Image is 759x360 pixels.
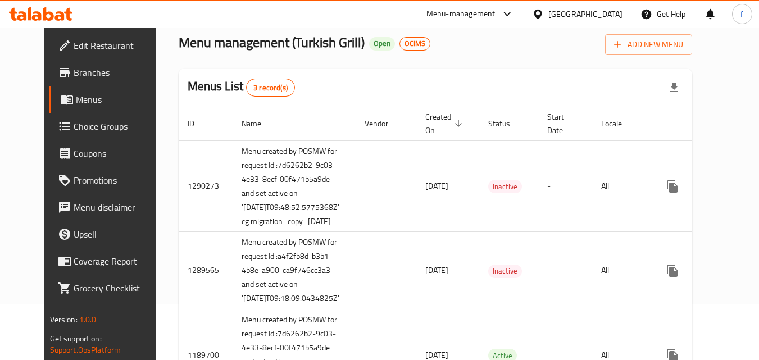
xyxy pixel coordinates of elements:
span: Name [242,117,276,130]
a: Upsell [49,221,171,248]
a: Coupons [49,140,171,167]
span: Choice Groups [74,120,162,133]
a: Edit Restaurant [49,32,171,59]
td: All [592,140,650,232]
span: Coupons [74,147,162,160]
td: Menu created by POSMW for request Id :7d6262b2-9c03-4e33-8ecf-00f471b5a9de and set active on '[DA... [233,140,356,232]
td: 1290273 [179,140,233,232]
button: Change Status [686,257,713,284]
span: Upsell [74,227,162,241]
span: Start Date [547,110,579,137]
a: Menus [49,86,171,113]
a: Promotions [49,167,171,194]
span: Inactive [488,180,522,193]
span: Branches [74,66,162,79]
div: Open [369,37,395,51]
span: ID [188,117,209,130]
a: Branches [49,59,171,86]
span: Open [369,39,395,48]
span: Get support on: [50,331,102,346]
h2: Menus List [188,78,295,97]
span: 3 record(s) [247,83,294,93]
div: Inactive [488,265,522,278]
td: All [592,232,650,309]
div: [GEOGRAPHIC_DATA] [548,8,622,20]
span: Grocery Checklist [74,281,162,295]
button: Change Status [686,173,713,200]
span: Menu disclaimer [74,200,162,214]
span: Menus [76,93,162,106]
span: Locale [601,117,637,130]
td: 1289565 [179,232,233,309]
span: Version: [50,312,78,327]
a: Grocery Checklist [49,275,171,302]
button: more [659,173,686,200]
button: more [659,257,686,284]
span: Vendor [365,117,403,130]
span: Coverage Report [74,254,162,268]
div: Export file [661,74,688,101]
td: Menu created by POSMW for request Id :a4f2fb8d-b3b1-4b8e-a900-ca9f746cc3a3 and set active on '[DA... [233,232,356,309]
a: Menu disclaimer [49,194,171,221]
span: Add New Menu [614,38,683,52]
div: Menu-management [426,7,496,21]
span: Inactive [488,265,522,277]
span: Promotions [74,174,162,187]
a: Coverage Report [49,248,171,275]
td: - [538,140,592,232]
span: Status [488,117,525,130]
span: 1.0.0 [79,312,97,327]
a: Support.OpsPlatform [50,343,121,357]
span: [DATE] [425,263,448,277]
span: Edit Restaurant [74,39,162,52]
div: Total records count [246,79,295,97]
span: [DATE] [425,179,448,193]
a: Choice Groups [49,113,171,140]
span: f [740,8,743,20]
span: OCIMS [400,39,430,48]
span: Created On [425,110,466,137]
button: Add New Menu [605,34,692,55]
span: Menu management ( Turkish Grill ) [179,30,365,55]
td: - [538,232,592,309]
